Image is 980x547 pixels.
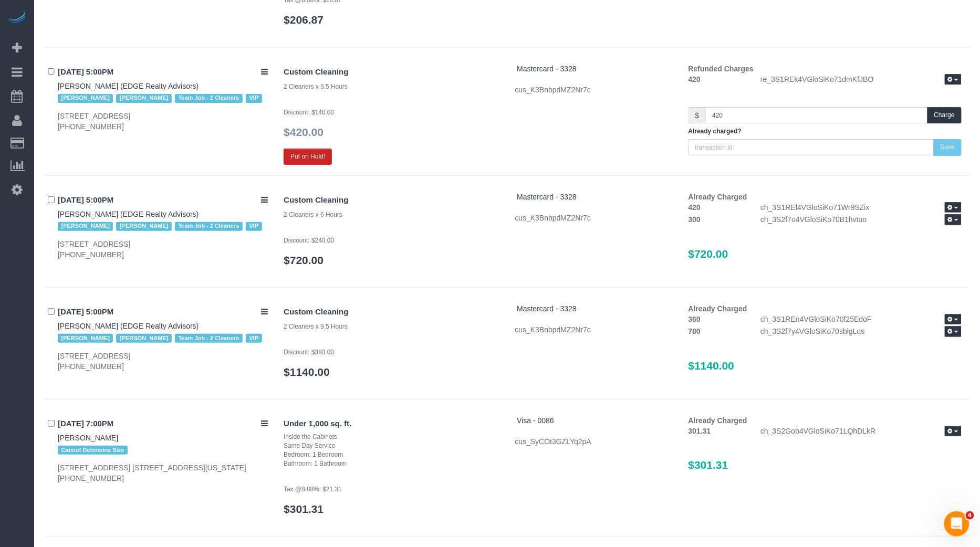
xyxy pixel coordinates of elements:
a: $1140.00 [284,366,330,378]
a: $206.87 [284,14,324,26]
span: $1140.00 [689,360,735,372]
a: [PERSON_NAME] [58,434,118,442]
strong: 420 [689,75,701,83]
strong: 300 [689,215,701,224]
img: Automaid Logo [6,10,27,25]
a: [PERSON_NAME] (EDGE Realty Advisors) [58,82,199,90]
a: Visa - 0086 [517,416,554,425]
span: $301.31 [689,459,728,471]
span: VIP [246,334,262,342]
span: VIP [246,94,262,102]
strong: Refunded Charges [689,65,754,73]
div: Tags [58,443,268,457]
strong: Already Charged [689,416,747,425]
h4: [DATE] 5:00PM [58,68,268,77]
span: [PERSON_NAME] [58,334,113,342]
strong: 420 [689,203,701,212]
span: [PERSON_NAME] [116,222,171,230]
div: [STREET_ADDRESS] [PHONE_NUMBER] [58,239,268,260]
a: [PERSON_NAME] (EDGE Realty Advisors) [58,322,199,330]
span: $720.00 [689,248,728,260]
small: Discount: $240.00 [284,237,334,244]
h4: Custom Cleaning [284,308,499,317]
div: ch_3S1REn4VGloSiKo70f25EdoF [753,314,969,327]
span: [PERSON_NAME] [58,222,113,230]
div: Bathroom: 1 Bathroom [284,459,499,468]
div: [STREET_ADDRESS] [STREET_ADDRESS][US_STATE] [PHONE_NUMBER] [58,462,268,483]
a: $420.00 [284,126,324,138]
span: [PERSON_NAME] [58,94,113,102]
div: Tags [58,331,268,345]
a: $301.31 [284,503,324,515]
h4: [DATE] 7:00PM [58,419,268,428]
small: 2 Cleaners x 6 Hours [284,211,342,218]
small: Discount: $380.00 [284,349,334,356]
span: $ [689,107,706,123]
a: [PERSON_NAME] (EDGE Realty Advisors) [58,210,199,218]
div: cus_K3BnbpdMZ2Nr7c [515,213,673,223]
div: Same Day Service [284,441,499,450]
span: 4 [966,511,974,520]
a: Mastercard - 3328 [517,65,577,73]
div: re_3S1REk4VGloSiKo71dmKfJBO [753,74,969,87]
strong: 301.31 [689,427,711,435]
h5: Already charged? [689,128,962,135]
strong: Already Charged [689,304,747,313]
small: Tax @8.88%: $21.31 [284,486,342,493]
a: Mastercard - 3328 [517,193,577,201]
input: transaction id [689,139,934,155]
div: cus_K3BnbpdMZ2Nr7c [515,85,673,95]
strong: Already Charged [689,193,747,201]
h4: Under 1,000 sq. ft. [284,419,499,428]
div: ch_3S2Gob4VGloSiKo71LQhDLkR [753,426,969,438]
div: cus_K3BnbpdMZ2Nr7c [515,324,673,335]
button: Put on Hold! [284,149,332,165]
span: Cannot Determine Size [58,446,128,454]
div: ch_3S1REl4VGloSiKo71Wr9SZix [753,202,969,215]
span: Team Job - 2 Cleaners [175,94,243,102]
span: Team Job - 2 Cleaners [175,222,243,230]
h4: [DATE] 5:00PM [58,196,268,205]
button: Charge [927,107,962,123]
iframe: Intercom live chat [944,511,969,537]
div: [STREET_ADDRESS] [PHONE_NUMBER] [58,351,268,372]
span: [PERSON_NAME] [116,334,171,342]
h4: Custom Cleaning [284,196,499,205]
a: Mastercard - 3328 [517,304,577,313]
div: Bedroom: 1 Bedroom [284,450,499,459]
span: [PERSON_NAME] [116,94,171,102]
small: 2 Cleaners x 9.5 Hours [284,323,348,330]
div: cus_SyCOt3GZLYq2pA [515,436,673,447]
h4: [DATE] 5:00PM [58,308,268,317]
strong: 360 [689,315,701,323]
span: Team Job - 2 Cleaners [175,334,243,342]
h4: Custom Cleaning [284,68,499,77]
strong: 780 [689,327,701,335]
div: Inside the Cabinets [284,433,499,441]
small: Discount: $140.00 [284,109,334,116]
small: 2 Cleaners x 3.5 Hours [284,83,348,90]
div: [STREET_ADDRESS] [PHONE_NUMBER] [58,111,268,132]
div: Tags [58,91,268,105]
span: VIP [246,222,262,230]
a: $720.00 [284,254,324,266]
div: ch_3S2f7y4VGloSiKo70sblgLqs [753,326,969,339]
div: Tags [58,219,268,233]
div: ch_3S2f7o4VGloSiKo70B1hvtuo [753,214,969,227]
